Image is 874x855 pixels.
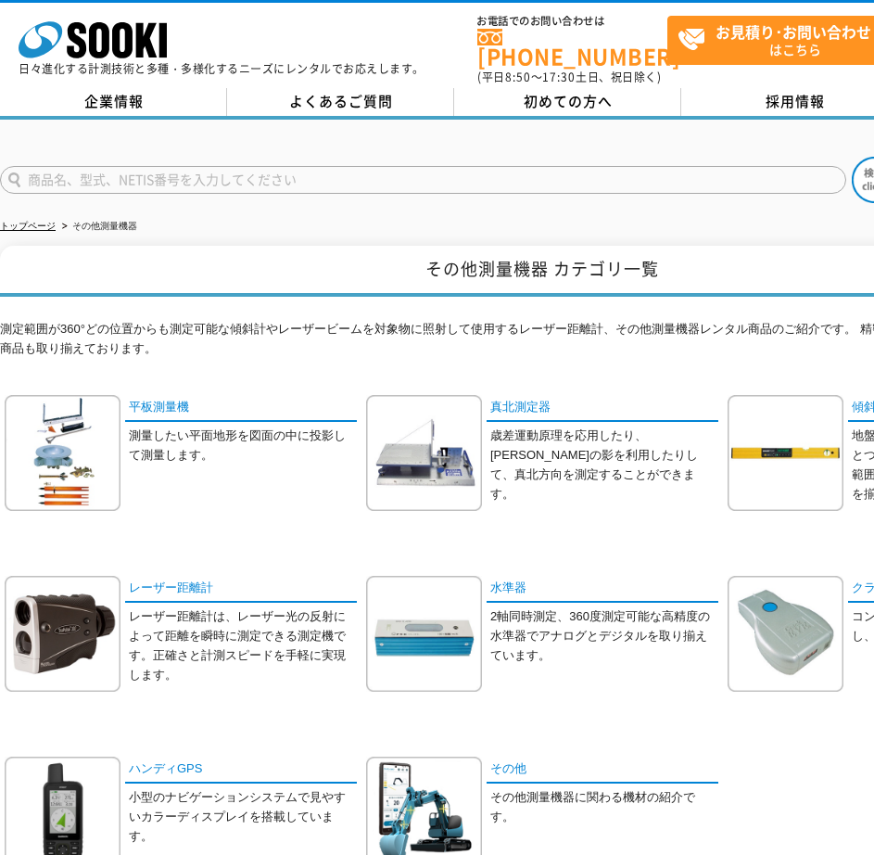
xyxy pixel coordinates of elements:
[366,576,482,692] img: 水準器
[477,16,667,27] span: お電話でのお問い合わせは
[728,576,843,692] img: クラックアイ
[5,576,120,692] img: レーザー距離計
[125,395,357,422] a: 平板測量機
[487,576,718,603] a: 水準器
[129,427,357,466] p: 測量したい平面地形を図面の中に投影して測量します。
[477,29,667,67] a: [PHONE_NUMBER]
[58,217,137,236] li: その他測量機器
[19,63,424,74] p: 日々進化する計測技術と多種・多様化するニーズにレンタルでお応えします。
[366,395,482,511] img: 真北測定器
[542,69,576,85] span: 17:30
[129,607,357,684] p: レーザー距離計は、レーザー光の反射によって距離を瞬時に測定できる測定機です。正確さと計測スピードを手軽に実現します。
[490,427,718,504] p: 歳差運動原理を応用したり、[PERSON_NAME]の影を利用したりして、真北方向を測定することができます。
[477,69,661,85] span: (平日 ～ 土日、祝日除く)
[129,788,357,846] p: 小型のナビゲーションシステムで見やすいカラーディスプレイを搭載しています。
[505,69,531,85] span: 8:50
[716,20,871,43] strong: お見積り･お問い合わせ
[487,395,718,422] a: 真北測定器
[487,757,718,784] a: その他
[227,88,454,116] a: よくあるご質問
[125,757,357,784] a: ハンディGPS
[728,395,843,511] img: 傾斜計
[490,607,718,665] p: 2軸同時測定、360度測定可能な高精度の水準器でアナログとデジタルを取り揃えています。
[125,576,357,603] a: レーザー距離計
[524,91,613,111] span: 初めての方へ
[490,788,718,827] p: その他測量機器に関わる機材の紹介です。
[454,88,681,116] a: 初めての方へ
[5,395,120,511] img: 平板測量機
